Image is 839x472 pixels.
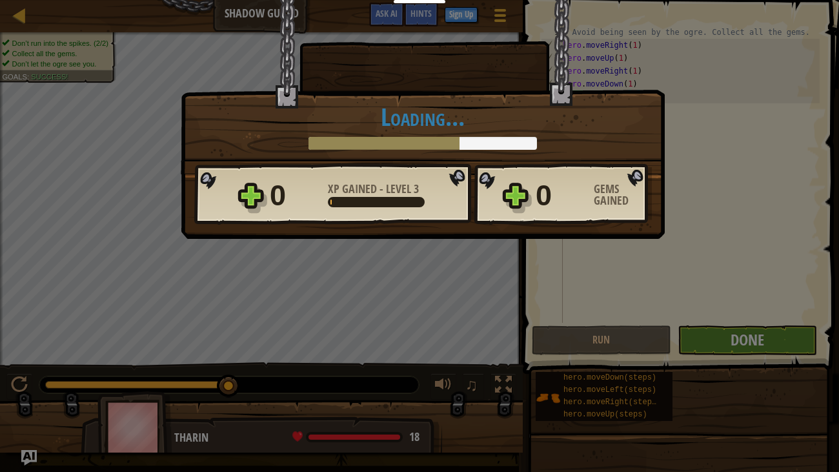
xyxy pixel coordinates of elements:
span: Level [383,181,414,197]
span: XP Gained [328,181,379,197]
div: 0 [536,175,586,216]
div: - [328,183,419,195]
h1: Loading... [194,103,651,130]
span: 3 [414,181,419,197]
div: Gems Gained [594,183,652,207]
div: 0 [270,175,320,216]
